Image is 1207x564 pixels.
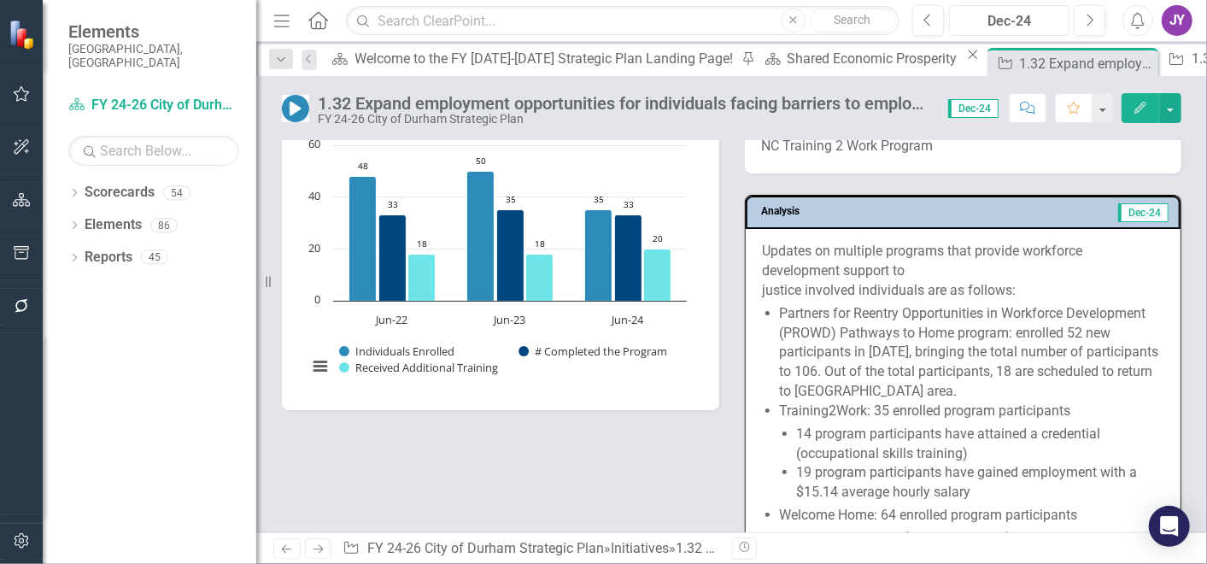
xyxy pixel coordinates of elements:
input: Search Below... [68,136,239,166]
a: Welcome to the FY [DATE]-[DATE] Strategic Plan Landing Page! [325,48,737,69]
div: 1.32 Expand employment opportunities for individuals facing barriers to employment [1020,53,1154,74]
li: Partners for Reentry Opportunities in Workforce Development (PROWD) Pathways to Home program: enr... [780,304,1164,402]
path: Jun-24, 35. Individuals Enrolled. [585,209,612,301]
button: JY [1162,5,1192,36]
text: Jun-23 [493,312,526,327]
div: Open Intercom Messenger [1149,506,1190,547]
g: Individuals Enrolled, bar series 1 of 3 with 3 bars. [349,171,612,301]
text: 0 [314,291,320,307]
path: Jun-22, 18. Received Additional Training. [408,254,436,301]
g: # Completed the Program, bar series 2 of 3 with 3 bars. [379,209,642,301]
div: 45 [141,250,168,265]
span: Dec-24 [1118,203,1169,222]
span: NC Training 2 Work Program [762,138,934,154]
span: Elements [68,21,239,42]
text: Jun-24 [611,312,645,327]
p: Updates on multiple programs that provide workforce development support to justice involved indiv... [763,242,1164,301]
text: # Completed the Program [535,344,667,359]
a: Initiatives [611,540,669,556]
path: Jun-23, 50. Individuals Enrolled. [467,171,495,301]
a: FY 24-26 City of Durham Strategic Plan [367,540,604,556]
text: 35 [594,193,604,205]
input: Search ClearPoint... [346,6,899,36]
text: 35 [506,193,516,205]
h3: Analysis [762,206,935,217]
a: Shared Economic Prosperity [759,48,962,69]
a: FY 24-26 City of Durham Strategic Plan [68,96,239,115]
text: 20 [308,240,320,256]
li: Training2Work: 35 enrolled program participants [780,402,1164,502]
button: View chart menu, Chart [308,355,332,379]
svg: Interactive chart [299,137,695,393]
div: Dec-24 [955,11,1063,32]
text: 18 [535,238,545,250]
path: Jun-22, 48. Individuals Enrolled. [349,176,377,301]
text: 33 [624,198,634,210]
button: Show Individuals Enrolled [339,344,455,359]
text: 18 [417,238,427,250]
text: 20 [653,232,663,244]
path: Jun-23, 18. Received Additional Training. [526,254,554,301]
div: Shared Economic Prosperity [788,48,963,69]
img: In Progress [282,95,309,122]
text: Received Additional Training [355,360,498,375]
text: Jun-22 [375,312,408,327]
text: 48 [358,160,368,172]
text: 60 [308,136,320,151]
div: » » [343,539,718,559]
text: 40 [308,188,320,203]
a: Scorecards [85,183,155,203]
div: 86 [150,218,178,232]
span: Search [834,13,870,26]
g: Received Additional Training, bar series 3 of 3 with 3 bars. [408,249,671,301]
path: Jun-24, 20. Received Additional Training. [644,249,671,301]
path: Jun-22, 33. # Completed the Program. [379,214,407,301]
path: Jun-24, 33. # Completed the Program. [615,214,642,301]
div: 54 [163,185,190,200]
li: 19 program participants have gained employment with a $15.14 average hourly salary [797,463,1164,502]
li: 14 program participants have attained a credential (occupational skills training) [797,425,1164,464]
a: Reports [85,248,132,267]
div: 1.32 Expand employment opportunities for individuals facing barriers to employment [318,94,931,113]
text: 50 [476,155,486,167]
a: Elements [85,215,142,235]
div: FY 24-26 City of Durham Strategic Plan [318,113,931,126]
button: Dec-24 [949,5,1069,36]
div: Chart. Highcharts interactive chart. [299,137,702,393]
div: Welcome to the FY [DATE]-[DATE] Strategic Plan Landing Page! [355,48,738,69]
button: Search [810,9,895,32]
text: Individuals Enrolled [355,344,454,359]
path: Jun-23, 35. # Completed the Program. [497,209,524,301]
img: ClearPoint Strategy [8,19,39,50]
button: Show Received Additional Training [339,361,500,375]
span: Dec-24 [948,99,999,118]
div: 1.32 Expand employment opportunities for individuals facing barriers to employment [676,540,1186,556]
button: Show # Completed the Program [519,344,667,359]
text: 33 [388,198,398,210]
small: [GEOGRAPHIC_DATA], [GEOGRAPHIC_DATA] [68,42,239,70]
